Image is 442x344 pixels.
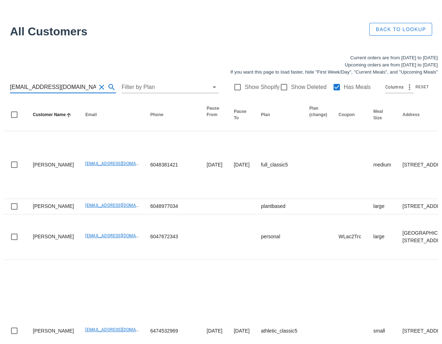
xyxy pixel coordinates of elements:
[291,84,327,91] label: Show Deleted
[245,84,280,91] label: Show Shopify
[10,23,360,40] h1: All Customers
[255,214,304,260] td: personal
[304,99,333,131] th: Plan (change): Not sorted. Activate to sort ascending.
[27,99,80,131] th: Customer Name: Sorted ascending. Activate to sort descending.
[339,112,355,117] span: Coupon
[369,23,432,36] button: Back to Lookup
[207,106,219,117] span: Pause From
[402,112,420,117] span: Address
[85,233,156,238] a: [EMAIL_ADDRESS][DOMAIN_NAME]
[367,99,397,131] th: Meal Size: Not sorted. Activate to sort ascending.
[150,112,163,117] span: Phone
[85,112,97,117] span: Email
[415,85,429,89] span: Reset
[85,203,156,208] a: [EMAIL_ADDRESS][DOMAIN_NAME]
[385,81,413,93] div: Columns
[367,131,397,199] td: medium
[122,81,219,93] div: Filter by Plan
[344,84,371,91] label: Has Meals
[255,199,304,214] td: plantbased
[85,161,156,166] a: [EMAIL_ADDRESS][DOMAIN_NAME]
[201,99,228,131] th: Pause From: Not sorted. Activate to sort ascending.
[333,99,367,131] th: Coupon: Not sorted. Activate to sort ascending.
[375,26,426,32] span: Back to Lookup
[27,214,80,260] td: [PERSON_NAME]
[234,109,246,120] span: Pause To
[255,99,304,131] th: Plan: Not sorted. Activate to sort ascending.
[367,214,397,260] td: large
[228,131,255,199] td: [DATE]
[373,109,383,120] span: Meal Size
[413,84,432,91] button: Reset
[80,99,144,131] th: Email: Not sorted. Activate to sort ascending.
[309,106,327,117] span: Plan (change)
[333,214,367,260] td: WLac2Trc
[144,214,201,260] td: 6047672343
[144,131,201,199] td: 6048381421
[33,112,66,117] span: Customer Name
[385,84,403,91] span: Columns
[85,327,156,332] a: [EMAIL_ADDRESS][DOMAIN_NAME]
[97,83,106,91] button: Clear Search for customer
[228,99,255,131] th: Pause To: Not sorted. Activate to sort ascending.
[255,131,304,199] td: full_classic5
[144,99,201,131] th: Phone: Not sorted. Activate to sort ascending.
[27,131,80,199] td: [PERSON_NAME]
[367,199,397,214] td: large
[201,131,228,199] td: [DATE]
[27,199,80,214] td: [PERSON_NAME]
[261,112,270,117] span: Plan
[144,199,201,214] td: 6048977034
